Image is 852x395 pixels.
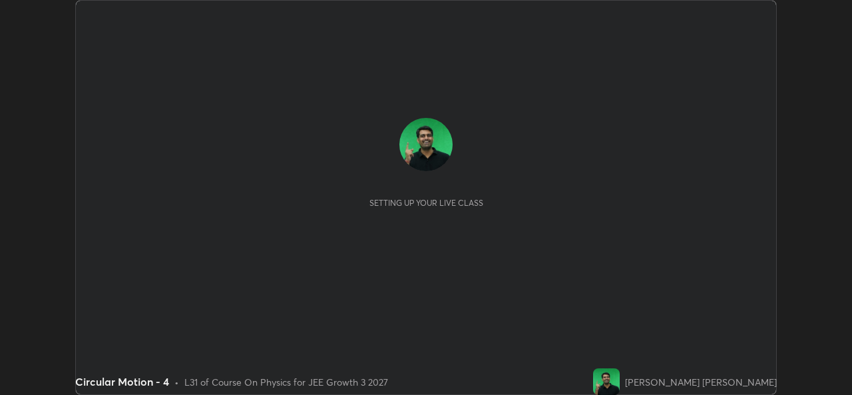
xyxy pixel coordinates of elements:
div: Setting up your live class [369,198,483,208]
img: 53243d61168c4ba19039909d99802f93.jpg [593,368,620,395]
div: L31 of Course On Physics for JEE Growth 3 2027 [184,375,388,389]
img: 53243d61168c4ba19039909d99802f93.jpg [399,118,453,171]
div: • [174,375,179,389]
div: [PERSON_NAME] [PERSON_NAME] [625,375,777,389]
div: Circular Motion - 4 [75,374,169,390]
